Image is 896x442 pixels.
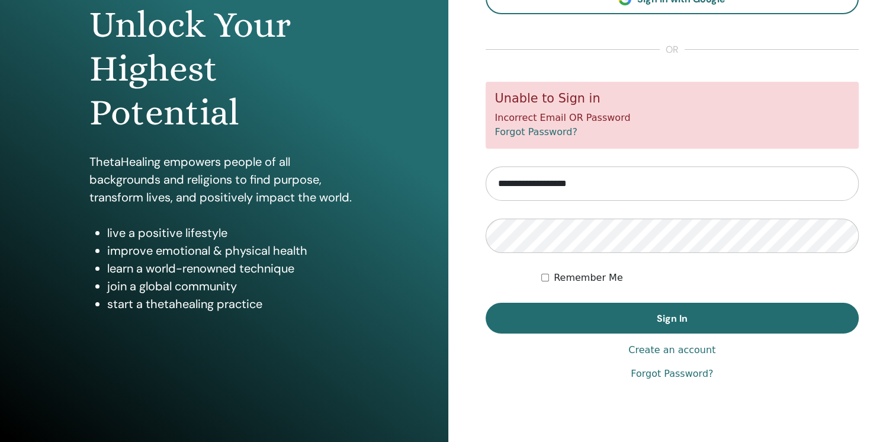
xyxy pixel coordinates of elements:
li: start a thetahealing practice [107,295,358,313]
p: ThetaHealing empowers people of all backgrounds and religions to find purpose, transform lives, a... [89,153,358,206]
div: Incorrect Email OR Password [486,82,859,149]
h1: Unlock Your Highest Potential [89,3,358,135]
li: join a global community [107,277,358,295]
h5: Unable to Sign in [495,91,850,106]
span: Sign In [657,312,688,325]
a: Create an account [628,343,715,357]
li: learn a world-renowned technique [107,260,358,277]
span: or [660,43,685,57]
label: Remember Me [554,271,623,285]
li: improve emotional & physical health [107,242,358,260]
a: Forgot Password? [495,126,577,137]
li: live a positive lifestyle [107,224,358,242]
a: Forgot Password? [631,367,713,381]
button: Sign In [486,303,859,334]
div: Keep me authenticated indefinitely or until I manually logout [541,271,859,285]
